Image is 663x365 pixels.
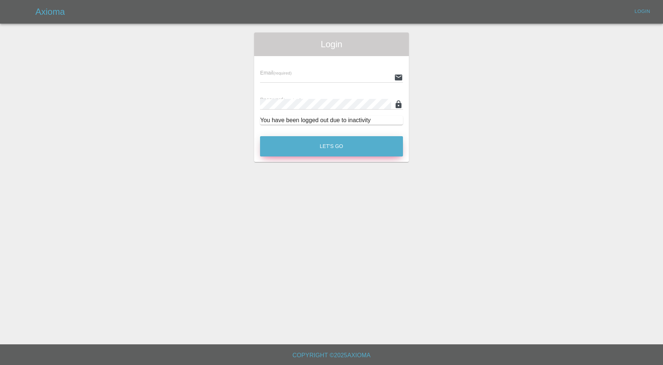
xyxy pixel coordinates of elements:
h6: Copyright © 2025 Axioma [6,350,657,361]
small: (required) [283,98,302,102]
span: Login [260,38,403,50]
span: Email [260,70,291,76]
small: (required) [273,71,292,75]
h5: Axioma [35,6,65,18]
div: You have been logged out due to inactivity [260,116,403,125]
span: Password [260,97,301,103]
button: Let's Go [260,136,403,156]
a: Login [631,6,654,17]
